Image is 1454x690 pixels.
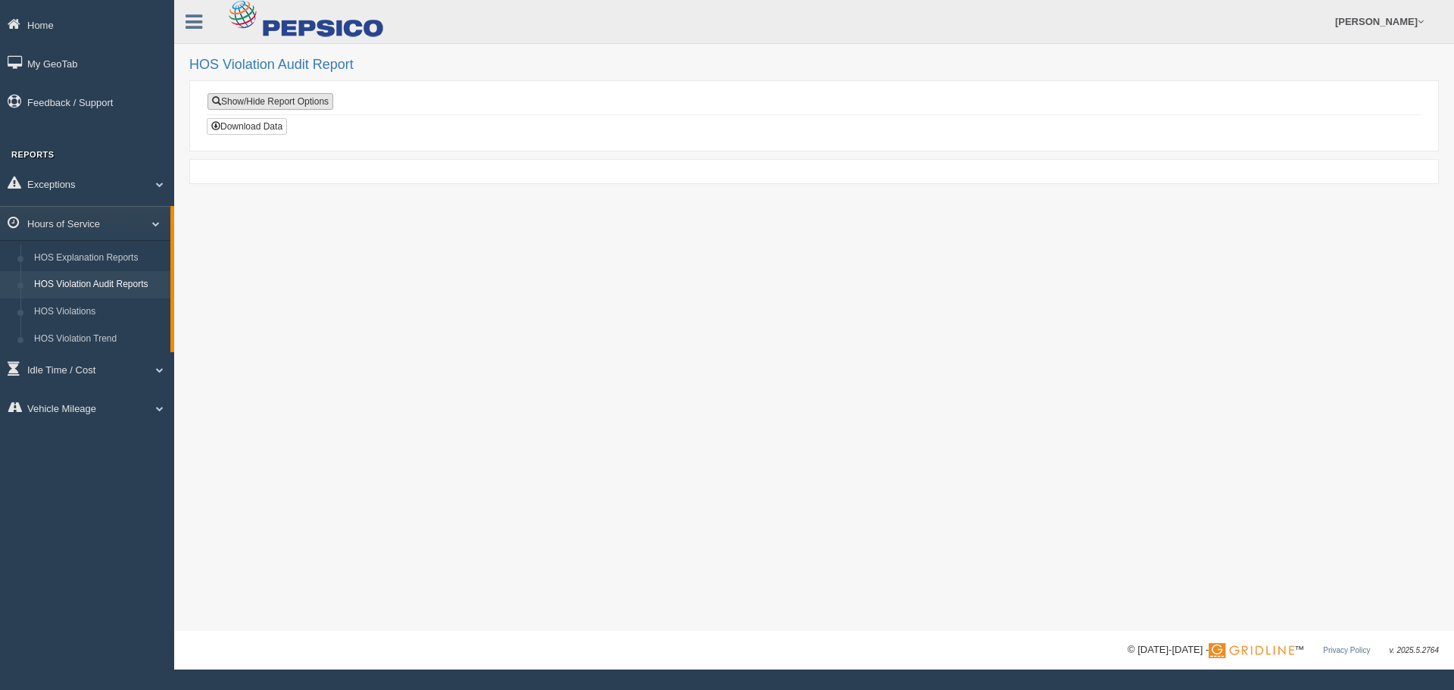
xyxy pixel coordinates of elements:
[1209,643,1294,658] img: Gridline
[1128,642,1439,658] div: © [DATE]-[DATE] - ™
[27,271,170,298] a: HOS Violation Audit Reports
[189,58,1439,73] h2: HOS Violation Audit Report
[27,245,170,272] a: HOS Explanation Reports
[1390,646,1439,654] span: v. 2025.5.2764
[27,298,170,326] a: HOS Violations
[207,93,333,110] a: Show/Hide Report Options
[207,118,287,135] button: Download Data
[1323,646,1370,654] a: Privacy Policy
[27,326,170,353] a: HOS Violation Trend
